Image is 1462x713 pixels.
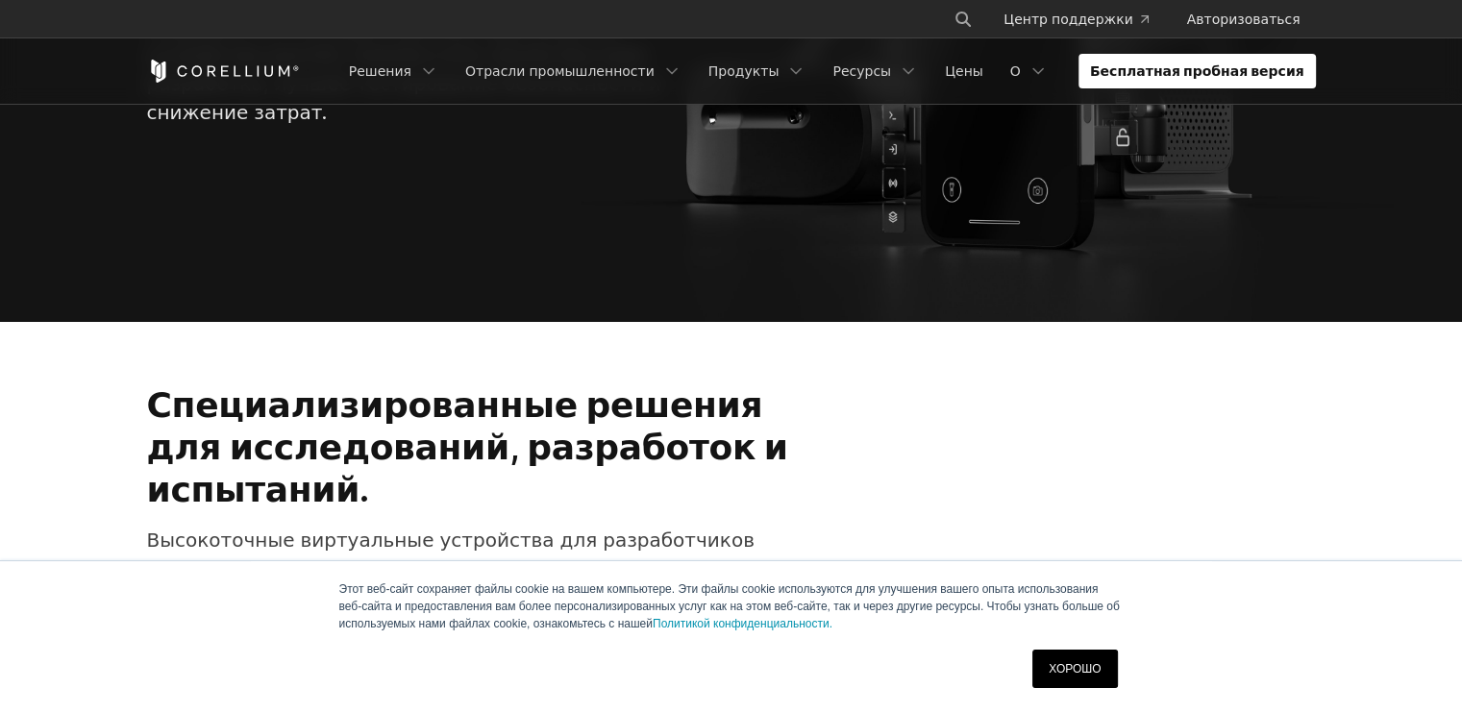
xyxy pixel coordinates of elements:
[147,60,300,83] a: Кореллиум Дом
[930,2,1315,37] div: Меню навигации
[339,582,1120,630] font: Этот веб-сайт сохраняет файлы cookie на вашем компьютере. Эти файлы cookie используются для улучш...
[708,62,780,79] font: Продукты
[945,62,983,79] font: Цены
[465,62,655,79] font: Отрасли промышленности
[147,529,769,609] font: Высокоточные виртуальные устройства для разработчиков программного обеспечения, исследователей бе...
[946,2,980,37] button: Поиск
[653,617,832,630] a: Политикой конфиденциальности.
[1187,11,1301,27] font: Авторизоваться
[832,62,891,79] font: Ресурсы
[349,62,411,79] font: Решения
[337,54,1316,88] div: Меню навигации
[1010,62,1021,79] font: О
[147,383,788,511] font: Специализированные решения для исследований, разработок и испытаний.
[1049,662,1101,676] font: ХОРОШО
[1032,650,1117,688] a: ХОРОШО
[1090,62,1304,79] font: Бесплатная пробная версия
[1004,11,1132,27] font: Центр поддержки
